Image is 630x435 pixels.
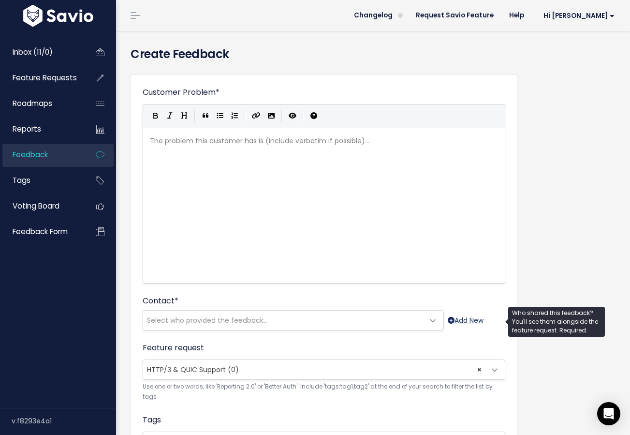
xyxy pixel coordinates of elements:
[285,109,300,123] button: Toggle Preview
[131,45,615,63] h4: Create Feedback
[2,118,80,140] a: Reports
[21,5,96,27] img: logo-white.9d6f32f41409.svg
[532,8,622,23] a: Hi [PERSON_NAME]
[13,98,52,108] span: Roadmaps
[143,382,505,403] small: Use one or two words, like 'Reporting 2.0' or 'Better Auth'. Include 'tags:tag1,tag2' at the end ...
[2,92,80,115] a: Roadmaps
[147,365,239,375] span: HTTP/3 & QUIC Support (0)
[13,226,68,237] span: Feedback form
[354,12,393,19] span: Changelog
[143,414,161,426] label: Tags
[2,195,80,217] a: Voting Board
[501,8,532,23] a: Help
[13,175,30,185] span: Tags
[213,109,227,123] button: Generic List
[147,315,268,325] span: Select who provided the feedback...
[143,87,220,98] label: Customer Problem
[448,315,483,327] a: Add New
[2,41,80,63] a: Inbox (11/0)
[2,67,80,89] a: Feature Requests
[177,109,191,123] button: Heading
[264,109,278,123] button: Import an image
[13,73,77,83] span: Feature Requests
[249,109,264,123] button: Create Link
[408,8,501,23] a: Request Savio Feature
[13,47,53,57] span: Inbox (11/0)
[2,169,80,192] a: Tags
[307,109,321,123] button: Markdown Guide
[143,360,505,380] span: HTTP/3 & QUIC Support (0)
[245,110,246,122] i: |
[194,110,195,122] i: |
[143,295,178,307] label: Contact
[198,109,213,123] button: Quote
[543,12,615,19] span: Hi [PERSON_NAME]
[143,360,485,379] span: HTTP/3 & QUIC Support (0)
[227,109,242,123] button: Numbered List
[162,109,177,123] button: Italic
[13,150,48,160] span: Feedback
[13,124,41,134] span: Reports
[13,201,59,211] span: Voting Board
[508,307,605,337] div: Who shared this feedback? You'll see them alongside the feature request. Required.
[597,402,620,425] div: Open Intercom Messenger
[12,408,116,434] div: v.f8293e4a1
[281,110,282,122] i: |
[143,342,204,354] label: Feature request
[2,144,80,166] a: Feedback
[303,110,304,122] i: |
[148,109,162,123] button: Bold
[477,360,482,379] span: ×
[2,221,80,243] a: Feedback form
